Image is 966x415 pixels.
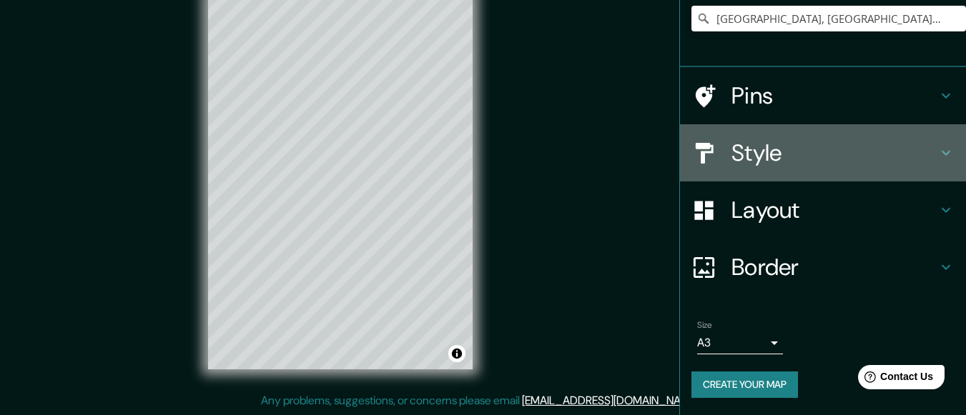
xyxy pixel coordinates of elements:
[680,67,966,124] div: Pins
[522,393,699,408] a: [EMAIL_ADDRESS][DOMAIN_NAME]
[839,359,950,399] iframe: Help widget launcher
[731,196,937,224] h4: Layout
[697,319,712,331] label: Size
[731,139,937,167] h4: Style
[731,253,937,281] h4: Border
[680,124,966,181] div: Style
[691,6,966,31] input: Pick your city or area
[680,181,966,239] div: Layout
[697,331,783,354] div: A3
[680,239,966,296] div: Border
[261,392,701,409] p: Any problems, suggestions, or concerns please email .
[731,81,937,110] h4: Pins
[448,345,465,362] button: Toggle attribution
[691,371,798,398] button: Create your map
